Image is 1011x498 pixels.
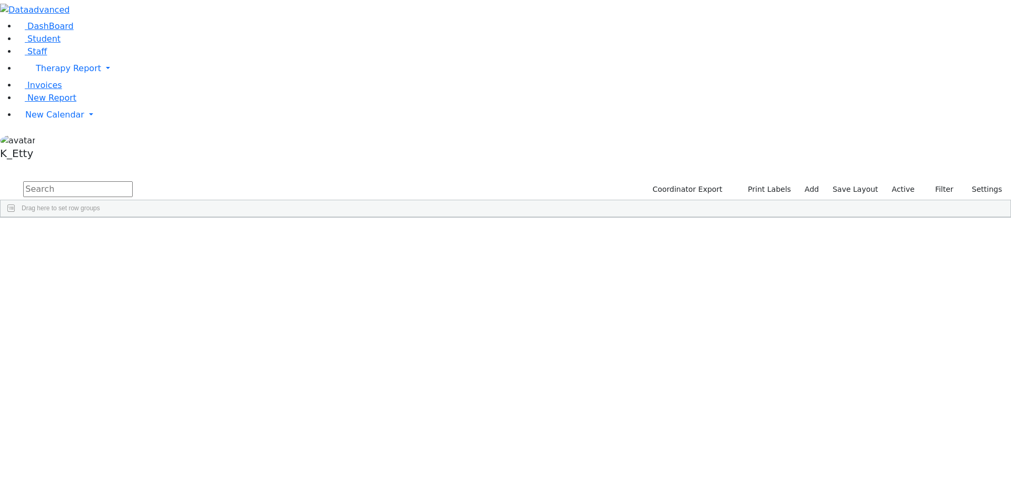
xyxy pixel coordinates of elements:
[887,181,919,198] label: Active
[22,204,100,212] span: Drag here to set row groups
[17,93,76,103] a: New Report
[25,110,84,120] span: New Calendar
[17,104,1011,125] a: New Calendar
[27,21,74,31] span: DashBoard
[17,58,1011,79] a: Therapy Report
[27,46,47,56] span: Staff
[646,181,727,198] button: Coordinator Export
[958,181,1007,198] button: Settings
[27,34,61,44] span: Student
[17,46,47,56] a: Staff
[27,93,76,103] span: New Report
[27,80,62,90] span: Invoices
[921,181,958,198] button: Filter
[800,181,824,198] a: Add
[36,63,101,73] span: Therapy Report
[17,80,62,90] a: Invoices
[828,181,883,198] button: Save Layout
[736,181,796,198] button: Print Labels
[17,34,61,44] a: Student
[17,21,74,31] a: DashBoard
[23,181,133,197] input: Search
